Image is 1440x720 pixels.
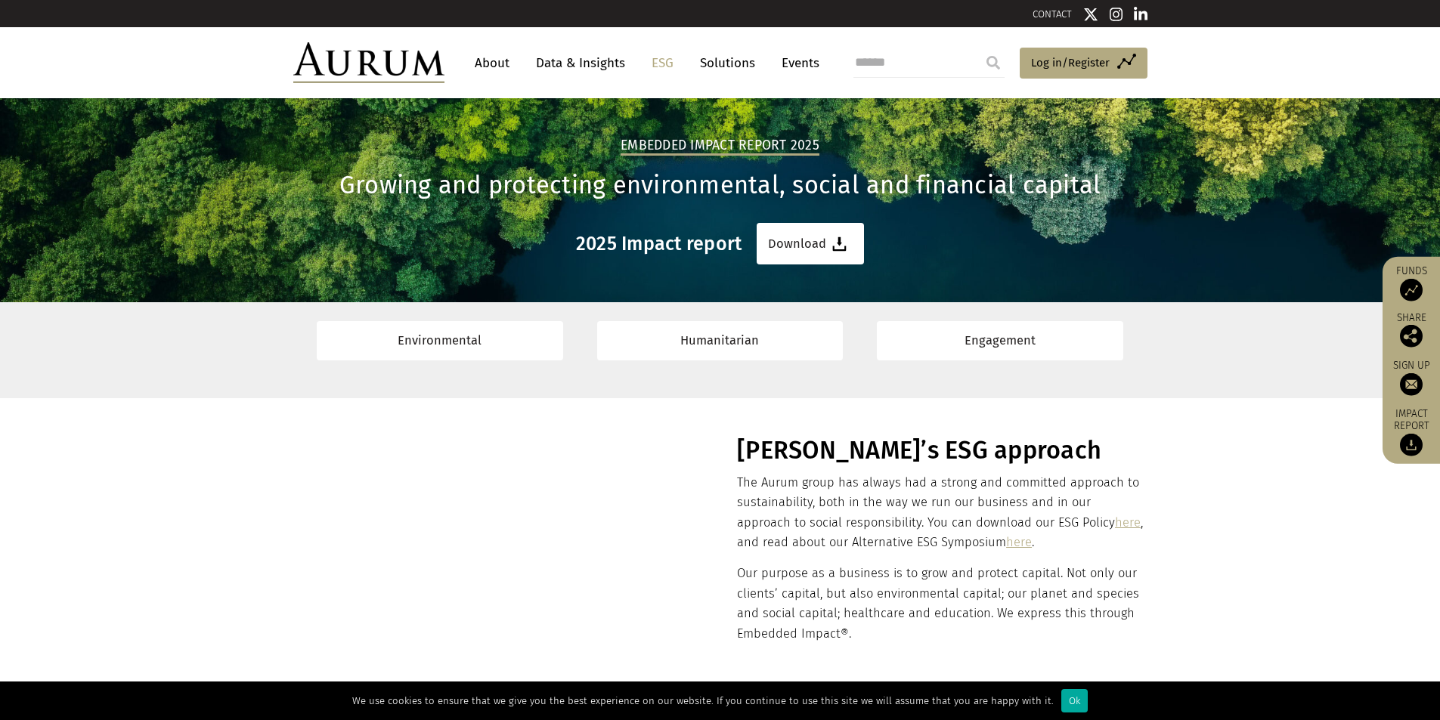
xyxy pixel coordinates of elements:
a: Engagement [877,321,1123,360]
a: Sign up [1390,358,1432,395]
a: Events [774,49,819,77]
h1: [PERSON_NAME]’s ESG approach [737,436,1143,465]
input: Submit [978,48,1008,78]
a: About [467,49,517,77]
img: Sign up to our newsletter [1400,372,1423,395]
a: here [1115,515,1141,530]
a: Humanitarian [597,321,844,360]
a: Environmental [317,321,563,360]
img: Linkedin icon [1134,7,1147,22]
a: Solutions [692,49,763,77]
span: Log in/Register [1031,54,1110,72]
a: CONTACT [1033,8,1072,20]
img: Twitter icon [1083,7,1098,22]
a: here [1006,535,1032,549]
img: Aurum [293,42,444,83]
a: ESG [644,49,681,77]
img: Instagram icon [1110,7,1123,22]
img: Access Funds [1400,278,1423,301]
div: Share [1390,312,1432,347]
div: Ok [1061,689,1088,712]
h2: Embedded Impact report 2025 [621,138,819,156]
a: Log in/Register [1020,48,1147,79]
a: Impact report [1390,406,1432,456]
img: Share this post [1400,324,1423,347]
p: Our purpose as a business is to grow and protect capital. Not only our clients’ capital, but also... [737,564,1143,644]
a: Download [757,223,864,264]
a: Data & Insights [528,49,633,77]
p: The Aurum group has always had a strong and committed approach to sustainability, both in the way... [737,473,1143,553]
a: Funds [1390,264,1432,301]
h3: 2025 Impact report [576,233,742,255]
h1: Growing and protecting environmental, social and financial capital [293,171,1147,200]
